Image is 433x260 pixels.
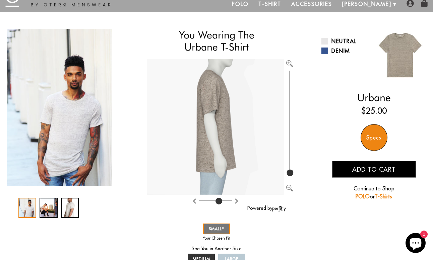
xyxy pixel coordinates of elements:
[192,196,197,204] button: Rotate clockwise
[272,206,286,211] img: perfitly-logo_73ae6c82-e2e3-4a36-81b1-9e913f6ac5a1.png
[147,29,286,53] h1: You Wearing The Urbane T-Shirt
[61,198,79,218] div: 3 / 3
[352,166,395,173] span: Add to cart
[209,226,224,231] span: SMALL
[286,185,293,191] img: Zoom out
[286,60,293,67] img: Zoom in
[321,47,369,55] a: Denim
[192,198,197,204] img: Rotate clockwise
[404,233,428,255] inbox-online-store-chat: Shopify online store chat
[18,198,36,218] div: 1 / 3
[147,59,283,195] img: Brand%2fOtero%2f20004-v2-T%2f54%2f5-S%2fAv%2f29dfe7ac-7dea-11ea-9f6a-0e35f21fd8c2%2fNeutral%2f1%2...
[375,193,392,200] a: T-Shirts
[321,37,369,45] a: Neutral
[247,205,286,211] a: Powered by
[203,224,230,234] a: SMALL
[361,105,387,117] ins: $25.00
[332,161,416,178] button: Add to cart
[286,59,293,66] button: Zoom in
[40,198,57,218] div: 2 / 3
[234,196,239,204] button: Rotate counter clockwise
[7,29,112,186] div: 1 / 3
[332,184,416,200] p: Continue to Shop or
[356,193,370,200] a: POLO
[286,184,293,190] button: Zoom out
[7,29,112,186] img: IMG_2252_copy_1024x1024_2x_2df0954d-29b1-4e4f-b178-847c5e09e1cb_340x.jpg
[361,124,387,151] div: Specs
[234,198,239,204] img: Rotate counter clockwise
[321,91,426,103] h2: Urbane
[374,29,427,81] img: 07.jpg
